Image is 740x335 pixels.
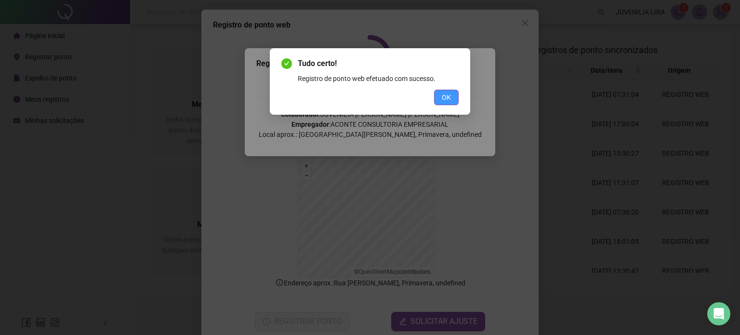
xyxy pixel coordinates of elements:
span: check-circle [281,58,292,69]
span: Tudo certo! [298,58,459,69]
span: OK [442,92,451,103]
button: OK [434,90,459,105]
div: Open Intercom Messenger [707,302,730,325]
div: Registro de ponto web efetuado com sucesso. [298,73,459,84]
